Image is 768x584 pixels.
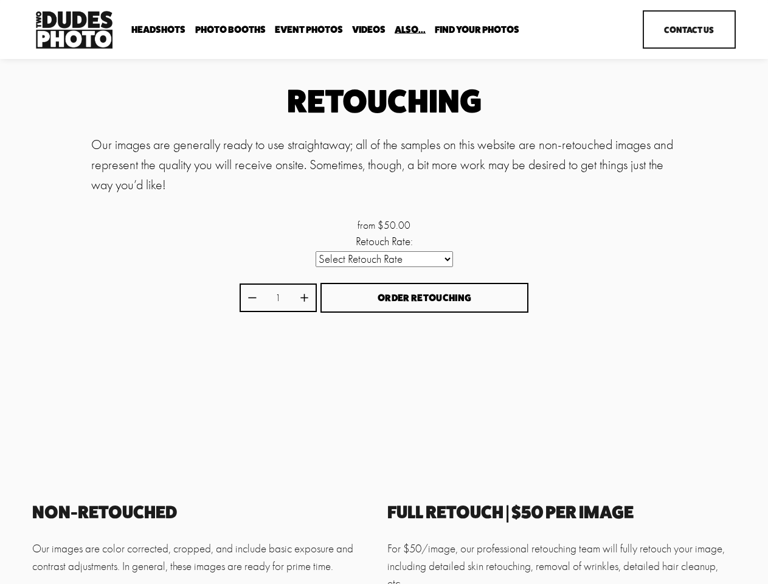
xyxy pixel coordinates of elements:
span: Headshots [131,25,185,35]
button: Decrease quantity by 1 [247,293,257,303]
label: Retouch Rate: [240,233,529,251]
select: Select Retouch Rate [316,251,453,267]
span: Order Retouching [378,292,471,304]
a: folder dropdown [195,24,266,35]
span: Also... [395,25,426,35]
span: Find Your Photos [435,25,519,35]
a: folder dropdown [131,24,185,35]
h3: FULL RETOUCH | $50 Per Image [387,504,736,521]
a: folder dropdown [395,24,426,35]
img: Two Dudes Photo | Headshots, Portraits &amp; Photo Booths [32,8,116,52]
h1: Retouching [91,86,676,116]
a: Videos [352,24,386,35]
div: from $50.00 [240,217,529,233]
a: folder dropdown [435,24,519,35]
button: Increase quantity by 1 [299,293,310,303]
h3: NON-RETOUCHED [32,504,381,521]
p: Our images are color corrected, cropped, and include basic exposure and contrast adjustments. In ... [32,540,381,575]
div: Quantity [240,283,317,313]
a: Event Photos [275,24,343,35]
p: Our images are generally ready to use straightaway; all of the samples on this website are non-re... [91,135,676,195]
a: Contact Us [643,10,736,49]
button: Order Retouching [320,283,528,313]
span: Photo Booths [195,25,266,35]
